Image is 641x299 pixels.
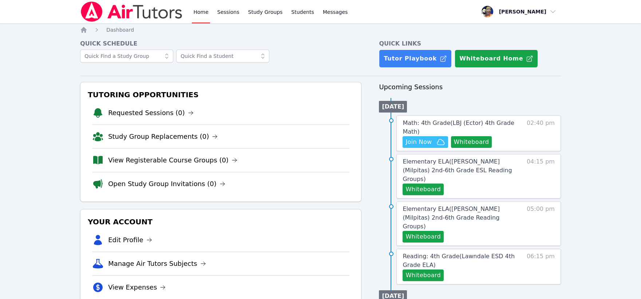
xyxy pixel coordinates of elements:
button: Join Now [403,136,448,148]
a: Edit Profile [108,235,152,245]
li: [DATE] [379,101,407,113]
h3: Your Account [86,215,355,228]
span: Reading: 4th Grade ( Lawndale ESD 4th Grade ELA ) [403,253,515,268]
span: 06:15 pm [527,252,555,281]
button: Whiteboard Home [455,50,538,68]
a: Elementary ELA([PERSON_NAME] (Milpitas) 2nd-6th Grade Reading Groups) [403,205,517,231]
button: Whiteboard [403,270,444,281]
a: Requested Sessions (0) [108,108,194,118]
button: Whiteboard [451,136,492,148]
span: 04:15 pm [527,157,555,195]
h3: Upcoming Sessions [379,82,561,92]
a: Math: 4th Grade(LBJ (Ector) 4th Grade Math) [403,119,517,136]
a: View Expenses [108,282,166,292]
a: Open Study Group Invitations (0) [108,179,225,189]
button: Whiteboard [403,184,444,195]
span: Elementary ELA ( [PERSON_NAME] (Milpitas) 2nd-6th Grade Reading Groups ) [403,205,500,230]
a: Tutor Playbook [379,50,452,68]
a: Manage Air Tutors Subjects [108,259,206,269]
a: Reading: 4th Grade(Lawndale ESD 4th Grade ELA) [403,252,517,270]
a: View Registerable Course Groups (0) [108,155,237,165]
span: Join Now [405,138,432,146]
h3: Tutoring Opportunities [86,88,355,101]
nav: Breadcrumb [80,26,561,34]
h4: Quick Links [379,39,561,48]
span: Elementary ELA ( [PERSON_NAME] (Milpitas) 2nd-6th Grade ESL Reading Groups ) [403,158,512,182]
input: Quick Find a Study Group [80,50,173,63]
a: Elementary ELA([PERSON_NAME] (Milpitas) 2nd-6th Grade ESL Reading Groups) [403,157,517,184]
span: 02:40 pm [527,119,555,148]
span: Messages [323,8,348,16]
h4: Quick Schedule [80,39,361,48]
input: Quick Find a Student [176,50,269,63]
span: 05:00 pm [527,205,555,243]
a: Dashboard [106,26,134,34]
span: Math: 4th Grade ( LBJ (Ector) 4th Grade Math ) [403,119,514,135]
button: Whiteboard [403,231,444,243]
span: Dashboard [106,27,134,33]
img: Air Tutors [80,1,183,22]
a: Study Group Replacements (0) [108,131,218,142]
